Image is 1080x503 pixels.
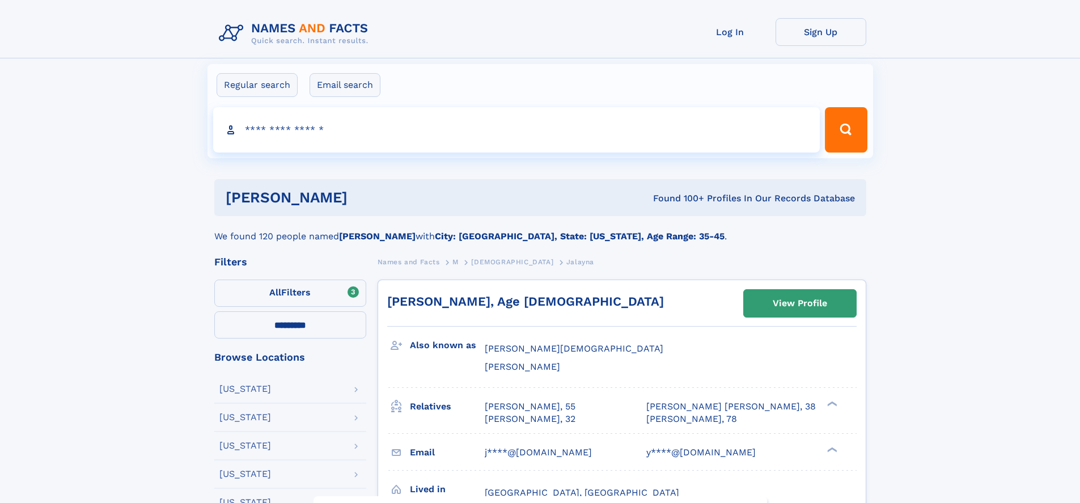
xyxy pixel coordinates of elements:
[773,290,827,316] div: View Profile
[500,192,855,205] div: Found 100+ Profiles In Our Records Database
[485,413,575,425] a: [PERSON_NAME], 32
[485,400,575,413] a: [PERSON_NAME], 55
[214,18,378,49] img: Logo Names and Facts
[452,258,459,266] span: M
[214,257,366,267] div: Filters
[410,443,485,462] h3: Email
[824,400,838,407] div: ❯
[339,231,416,242] b: [PERSON_NAME]
[213,107,820,153] input: search input
[485,487,679,498] span: [GEOGRAPHIC_DATA], [GEOGRAPHIC_DATA]
[685,18,776,46] a: Log In
[217,73,298,97] label: Regular search
[378,255,440,269] a: Names and Facts
[269,287,281,298] span: All
[435,231,725,242] b: City: [GEOGRAPHIC_DATA], State: [US_STATE], Age Range: 35-45
[646,413,737,425] a: [PERSON_NAME], 78
[776,18,866,46] a: Sign Up
[214,352,366,362] div: Browse Locations
[452,255,459,269] a: M
[219,384,271,394] div: [US_STATE]
[485,361,560,372] span: [PERSON_NAME]
[410,480,485,499] h3: Lived in
[566,258,594,266] span: Jalayna
[387,294,664,308] a: [PERSON_NAME], Age [DEMOGRAPHIC_DATA]
[485,343,663,354] span: [PERSON_NAME][DEMOGRAPHIC_DATA]
[214,216,866,243] div: We found 120 people named with .
[410,397,485,416] h3: Relatives
[825,107,867,153] button: Search Button
[744,290,856,317] a: View Profile
[471,258,553,266] span: [DEMOGRAPHIC_DATA]
[310,73,380,97] label: Email search
[824,446,838,453] div: ❯
[471,255,553,269] a: [DEMOGRAPHIC_DATA]
[219,470,271,479] div: [US_STATE]
[219,413,271,422] div: [US_STATE]
[219,441,271,450] div: [US_STATE]
[214,280,366,307] label: Filters
[646,400,816,413] a: [PERSON_NAME] [PERSON_NAME], 38
[410,336,485,355] h3: Also known as
[226,191,501,205] h1: [PERSON_NAME]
